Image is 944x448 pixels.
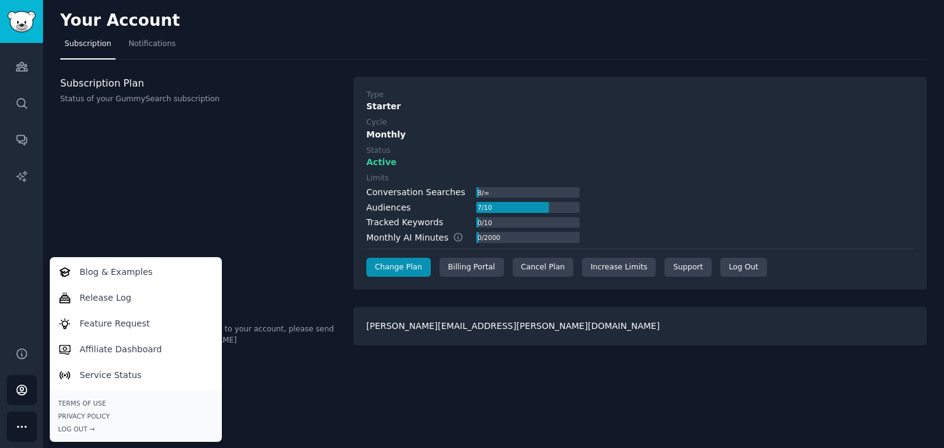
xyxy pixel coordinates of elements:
p: Blog & Examples [80,266,153,279]
div: Audiences [366,201,411,214]
div: Cancel Plan [513,258,573,277]
p: Service Status [80,369,142,382]
a: Terms of Use [58,399,213,407]
span: Notifications [128,39,176,50]
div: Starter [366,100,914,113]
div: Limits [366,173,389,184]
img: GummySearch logo [7,11,36,33]
p: Release Log [80,292,132,304]
a: Change Plan [366,258,431,277]
p: Affiliate Dashboard [80,343,162,356]
div: 0 / 10 [476,217,493,228]
h2: Your Account [60,11,180,31]
div: Log Out [720,258,767,277]
a: Service Status [52,362,219,388]
div: 0 / 2000 [476,232,501,243]
div: 8 / ∞ [476,187,490,198]
p: Feature Request [80,317,150,330]
span: Active [366,156,396,169]
div: Billing Portal [439,258,504,277]
div: [PERSON_NAME][EMAIL_ADDRESS][PERSON_NAME][DOMAIN_NAME] [353,307,927,346]
div: Monthly [366,128,914,141]
div: Cycle [366,117,387,128]
a: Subscription [60,34,116,60]
span: Subscription [65,39,111,50]
a: Privacy Policy [58,412,213,420]
div: 7 / 10 [476,202,493,213]
a: Affiliate Dashboard [52,336,219,362]
div: Monthly AI Minutes [366,231,476,244]
a: Blog & Examples [52,259,219,285]
a: Increase Limits [582,258,656,277]
div: Tracked Keywords [366,216,443,229]
p: Status of your GummySearch subscription [60,94,340,105]
div: Status [366,145,390,156]
a: Notifications [124,34,180,60]
div: Type [366,90,383,101]
div: Conversation Searches [366,186,465,199]
h3: Subscription Plan [60,77,340,90]
div: Log Out → [58,425,213,433]
a: Release Log [52,285,219,311]
a: Feature Request [52,311,219,336]
a: Support [664,258,711,277]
